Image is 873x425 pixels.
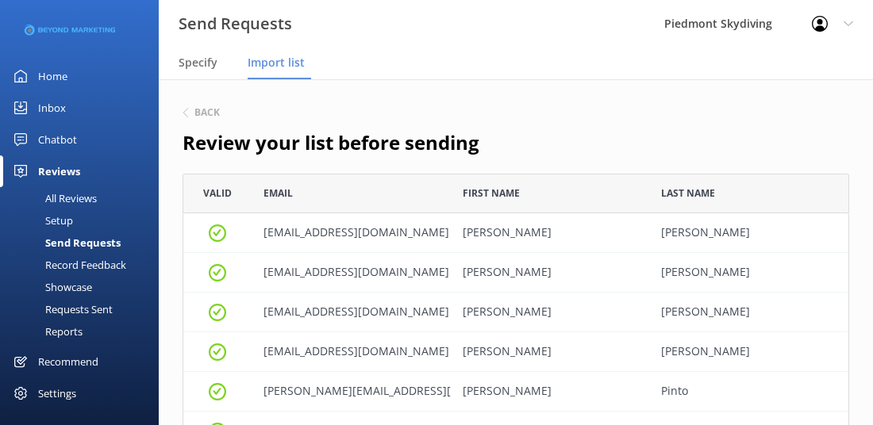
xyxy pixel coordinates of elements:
[661,186,715,201] span: Last Name
[38,124,77,155] div: Chatbot
[10,298,159,320] a: Requests Sent
[252,372,451,412] div: melissa.hi5linx@gmail.com
[451,253,650,293] div: Olivia
[463,186,520,201] span: First Name
[38,60,67,92] div: Home
[203,186,232,201] span: Valid
[10,254,159,276] a: Record Feedback
[10,232,121,254] div: Send Requests
[24,17,115,44] img: 3-1676954853.png
[179,55,217,71] span: Specify
[10,298,113,320] div: Requests Sent
[451,213,650,253] div: Bryan
[10,187,97,209] div: All Reviews
[38,346,98,377] div: Recommend
[10,187,159,209] a: All Reviews
[649,372,848,412] div: Pinto
[252,293,451,332] div: wodurrett@gmail.com
[451,372,650,412] div: Melissa
[252,332,451,372] div: dandanthemagicman@gmail.com
[649,332,848,372] div: Noell
[10,254,126,276] div: Record Feedback
[10,276,92,298] div: Showcase
[194,108,220,117] h6: Back
[183,128,849,158] h2: Review your list before sending
[179,11,292,36] h3: Send Requests
[649,253,848,293] div: Durrett
[252,213,451,253] div: bdurrett813@gmail.com
[183,108,220,117] button: Back
[252,253,451,293] div: ondurrett@gmail.com
[10,320,159,343] a: Reports
[10,209,73,232] div: Setup
[649,213,848,253] div: Durrett
[10,320,83,343] div: Reports
[649,293,848,332] div: Durrett
[38,92,66,124] div: Inbox
[10,209,159,232] a: Setup
[38,377,76,409] div: Settings
[248,55,305,71] span: Import list
[38,155,80,187] div: Reviews
[451,332,650,372] div: Daniel
[451,293,650,332] div: Wesley
[10,276,159,298] a: Showcase
[263,186,293,201] span: Email
[10,232,159,254] a: Send Requests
